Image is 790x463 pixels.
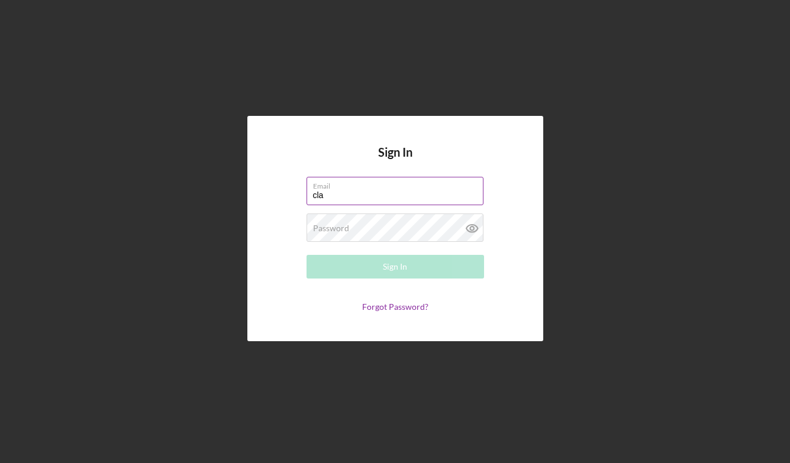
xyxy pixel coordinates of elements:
label: Password [313,224,349,233]
label: Email [313,177,483,190]
button: Sign In [307,255,484,279]
a: Forgot Password? [362,302,428,312]
h4: Sign In [378,145,412,177]
div: Sign In [383,255,407,279]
